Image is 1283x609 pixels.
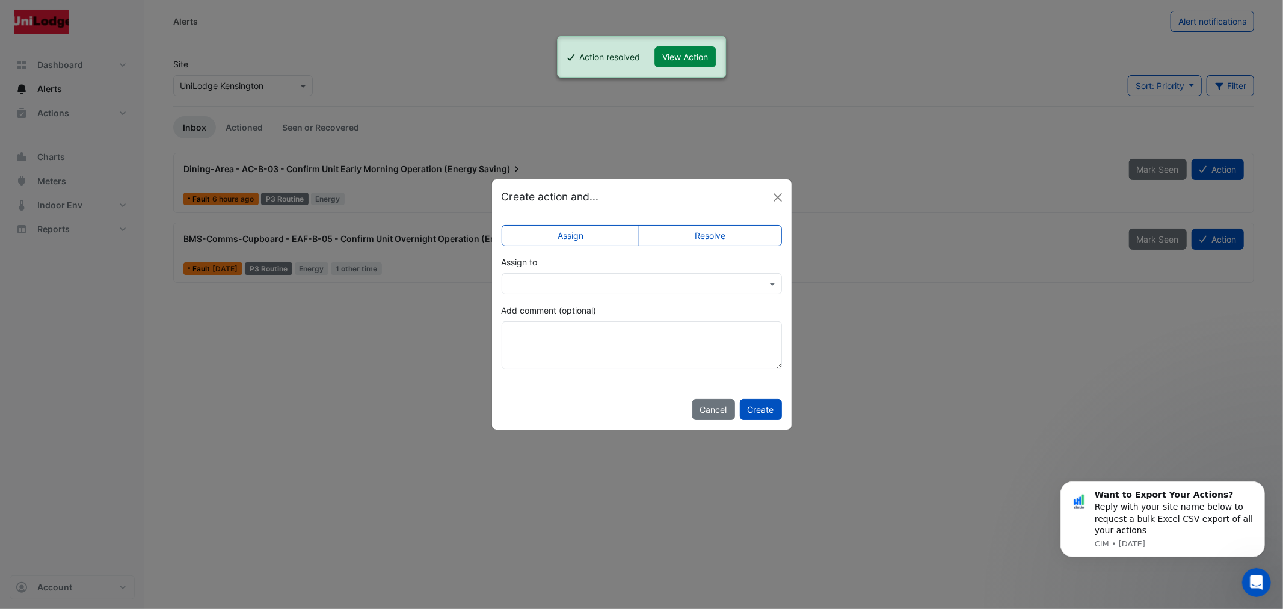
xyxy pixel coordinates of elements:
label: Assign [502,225,640,246]
button: Create [740,399,782,420]
button: Cancel [692,399,735,420]
button: Close [769,188,787,206]
label: Add comment (optional) [502,304,597,317]
div: Action resolved [579,51,640,63]
label: Resolve [639,225,782,246]
iframe: Intercom live chat [1242,568,1271,597]
button: View Action [654,46,716,67]
iframe: Intercom notifications message [1042,478,1283,603]
h5: Create action and... [502,189,599,205]
label: Assign to [502,256,538,268]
